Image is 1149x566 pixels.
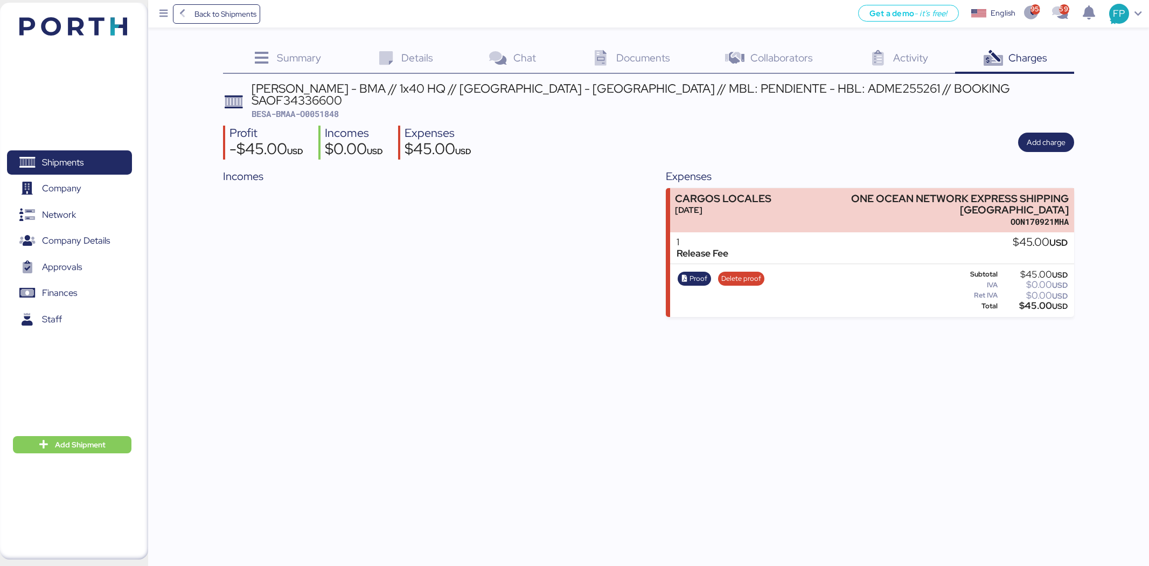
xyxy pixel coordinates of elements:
[1052,270,1068,280] span: USD
[42,312,62,327] span: Staff
[401,51,433,65] span: Details
[677,248,728,259] div: Release Fee
[42,155,83,170] span: Shipments
[1000,271,1068,279] div: $45.00
[7,176,132,201] a: Company
[7,203,132,227] a: Network
[405,126,471,141] div: Expenses
[223,168,631,184] div: Incomes
[1000,302,1068,310] div: $45.00
[616,51,670,65] span: Documents
[252,82,1074,107] div: [PERSON_NAME] - BMA // 1x40 HQ // [GEOGRAPHIC_DATA] - [GEOGRAPHIC_DATA] // MBL: PENDIENTE - HBL: ...
[951,281,998,289] div: IVA
[7,307,132,332] a: Staff
[1052,301,1068,311] span: USD
[951,292,998,299] div: Ret IVA
[991,8,1015,19] div: English
[42,233,110,249] span: Company Details
[1013,237,1068,249] div: $45.00
[325,141,383,160] div: $0.00
[721,273,761,285] span: Delete proof
[677,237,728,248] div: 1
[666,168,1074,184] div: Expenses
[42,207,76,223] span: Network
[690,273,707,285] span: Proof
[675,193,771,204] div: CARGOS LOCALES
[229,141,303,160] div: -$45.00
[42,259,82,275] span: Approvals
[893,51,928,65] span: Activity
[1008,51,1047,65] span: Charges
[55,438,106,451] span: Add Shipment
[1052,291,1068,301] span: USD
[1113,6,1125,20] span: FP
[7,281,132,306] a: Finances
[1018,133,1074,152] button: Add charge
[7,255,132,280] a: Approvals
[833,216,1069,227] div: OON170921MHA
[455,146,471,156] span: USD
[277,51,321,65] span: Summary
[951,271,998,278] div: Subtotal
[1000,292,1068,300] div: $0.00
[367,146,383,156] span: USD
[675,204,771,216] div: [DATE]
[405,141,471,160] div: $45.00
[42,181,81,196] span: Company
[173,4,261,24] a: Back to Shipments
[1027,136,1066,149] span: Add charge
[1052,280,1068,290] span: USD
[750,51,813,65] span: Collaborators
[155,5,173,23] button: Menu
[833,193,1069,216] div: ONE OCEAN NETWORK EXPRESS SHIPPING [GEOGRAPHIC_DATA]
[325,126,383,141] div: Incomes
[718,272,765,286] button: Delete proof
[513,51,536,65] span: Chat
[678,272,711,286] button: Proof
[287,146,303,156] span: USD
[951,302,998,310] div: Total
[252,108,339,119] span: BESA-BMAA-O0051848
[229,126,303,141] div: Profit
[42,285,77,301] span: Finances
[194,8,256,20] span: Back to Shipments
[1000,281,1068,289] div: $0.00
[7,150,132,175] a: Shipments
[7,229,132,253] a: Company Details
[13,436,131,453] button: Add Shipment
[1049,237,1068,249] span: USD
